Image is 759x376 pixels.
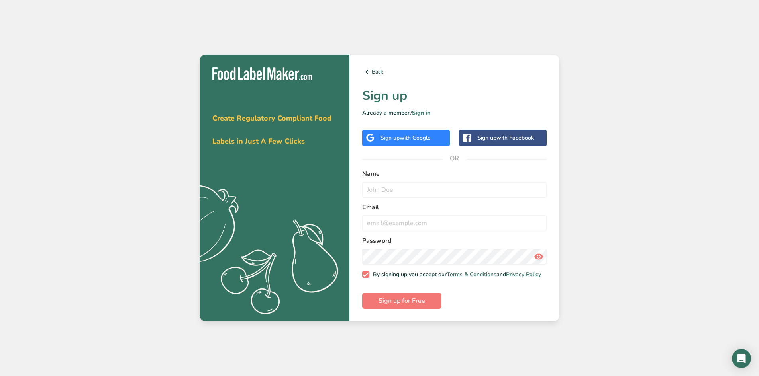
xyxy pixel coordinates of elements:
[362,293,441,309] button: Sign up for Free
[506,271,541,278] a: Privacy Policy
[362,215,547,231] input: email@example.com
[369,271,541,278] span: By signing up you accept our and
[380,134,431,142] div: Sign up
[362,86,547,105] h1: Sign up
[400,134,431,142] span: with Google
[732,349,751,368] div: Open Intercom Messenger
[362,203,547,212] label: Email
[212,67,312,80] img: Food Label Maker
[412,109,430,117] a: Sign in
[212,113,331,146] span: Create Regulatory Compliant Food Labels in Just A Few Clicks
[362,109,547,117] p: Already a member?
[362,169,547,179] label: Name
[447,271,496,278] a: Terms & Conditions
[443,146,467,170] span: OR
[362,182,547,198] input: John Doe
[362,236,547,245] label: Password
[496,134,534,142] span: with Facebook
[362,67,547,77] a: Back
[379,296,425,306] span: Sign up for Free
[477,134,534,142] div: Sign up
